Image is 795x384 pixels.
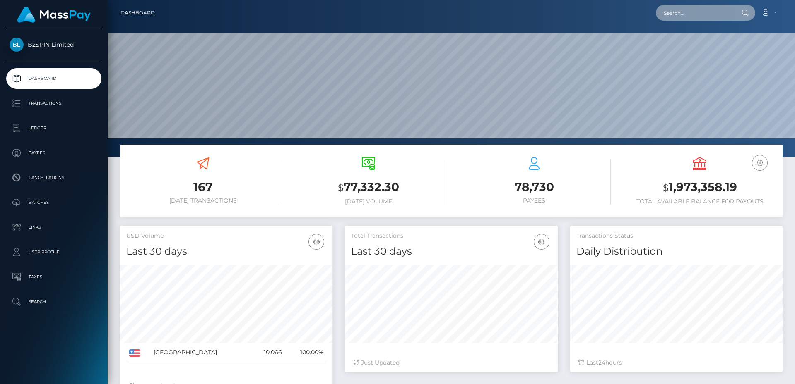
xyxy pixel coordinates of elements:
[353,358,549,367] div: Just Updated
[17,7,91,23] img: MassPay Logo
[250,343,284,362] td: 10,066
[623,179,776,196] h3: 1,973,358.19
[6,192,101,213] a: Batches
[10,221,98,234] p: Links
[458,179,611,195] h3: 78,730
[120,4,155,21] a: Dashboard
[6,41,101,48] span: B2SPIN Limited
[6,118,101,138] a: Ledger
[6,167,101,188] a: Cancellations
[126,244,326,259] h4: Last 30 days
[351,244,551,259] h4: Last 30 days
[576,244,776,259] h4: Daily Distribution
[292,198,445,205] h6: [DATE] Volume
[578,358,774,367] div: Last hours
[10,97,98,110] p: Transactions
[6,143,101,163] a: Payees
[6,93,101,114] a: Transactions
[10,246,98,258] p: User Profile
[598,359,605,366] span: 24
[10,122,98,134] p: Ledger
[6,217,101,238] a: Links
[10,38,24,52] img: B2SPIN Limited
[126,232,326,240] h5: USD Volume
[10,172,98,184] p: Cancellations
[576,232,776,240] h5: Transactions Status
[623,198,776,205] h6: Total Available Balance for Payouts
[10,271,98,283] p: Taxes
[6,242,101,262] a: User Profile
[10,296,98,308] p: Search
[151,343,250,362] td: [GEOGRAPHIC_DATA]
[351,232,551,240] h5: Total Transactions
[458,197,611,204] h6: Payees
[292,179,445,196] h3: 77,332.30
[6,291,101,312] a: Search
[6,68,101,89] a: Dashboard
[285,343,327,362] td: 100.00%
[126,179,279,195] h3: 167
[656,5,734,21] input: Search...
[663,182,669,193] small: $
[126,197,279,204] h6: [DATE] Transactions
[129,349,140,357] img: US.png
[338,182,344,193] small: $
[10,72,98,85] p: Dashboard
[10,196,98,209] p: Batches
[10,147,98,159] p: Payees
[6,267,101,287] a: Taxes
